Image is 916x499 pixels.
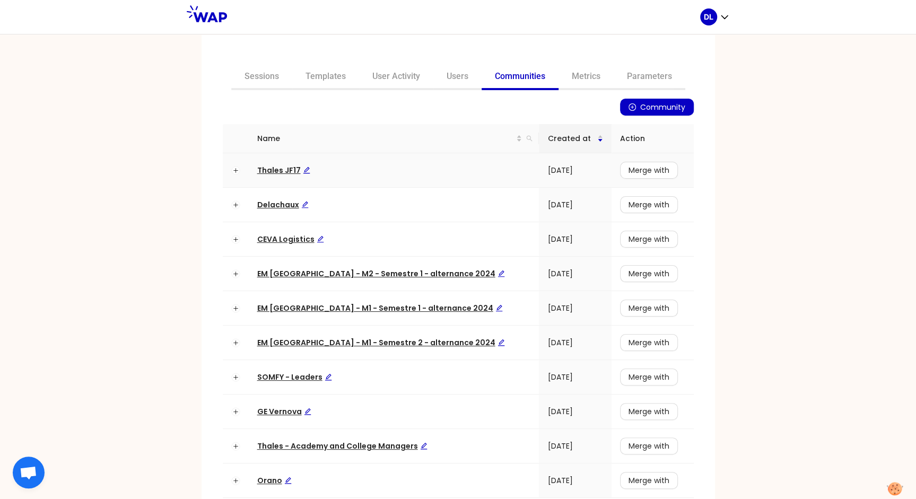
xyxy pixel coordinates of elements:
[629,199,669,211] span: Merge with
[539,291,611,326] td: [DATE]
[539,222,611,257] td: [DATE]
[620,369,678,386] button: Merge with
[231,373,240,381] button: Expand row
[231,407,240,416] button: Expand row
[304,408,311,415] span: edit
[303,164,310,176] div: Edit
[539,429,611,463] td: [DATE]
[526,135,533,142] span: search
[539,463,611,498] td: [DATE]
[257,475,292,486] span: Orano
[301,199,309,211] div: Edit
[620,472,678,489] button: Merge with
[498,337,505,348] div: Edit
[257,133,517,144] span: Name
[359,65,433,90] a: User Activity
[317,233,324,245] div: Edit
[257,337,505,348] span: EM [GEOGRAPHIC_DATA] - M1 - Semestre 2 - alternance 2024
[433,65,482,90] a: Users
[231,338,240,347] button: Expand row
[498,270,505,277] span: edit
[292,65,359,90] a: Templates
[620,196,678,213] button: Merge with
[629,406,669,417] span: Merge with
[231,304,240,312] button: Expand row
[620,334,678,351] button: Merge with
[303,167,310,174] span: edit
[629,337,669,348] span: Merge with
[629,164,669,176] span: Merge with
[257,234,324,244] span: CEVA Logistics
[482,65,559,90] a: Communities
[620,231,678,248] button: Merge with
[420,442,428,450] span: edit
[257,441,428,451] span: Thales - Academy and College Managers
[257,475,292,486] a: OranoEdit
[317,235,324,243] span: edit
[620,300,678,317] button: Merge with
[498,268,505,279] div: Edit
[629,268,669,279] span: Merge with
[257,165,310,176] span: Thales JF17
[539,153,611,188] td: [DATE]
[620,403,678,420] button: Merge with
[629,233,669,245] span: Merge with
[620,99,694,116] button: plus-circleCommunity
[304,406,311,417] div: Edit
[629,440,669,452] span: Merge with
[539,326,611,360] td: [DATE]
[539,188,611,222] td: [DATE]
[257,268,505,279] a: EM [GEOGRAPHIC_DATA] - M2 - Semestre 1 - alternance 2024Edit
[620,265,678,282] button: Merge with
[629,302,669,314] span: Merge with
[231,269,240,278] button: Expand row
[700,8,730,25] button: DL
[539,395,611,429] td: [DATE]
[547,133,597,144] span: Created at
[231,235,240,243] button: Expand row
[257,268,505,279] span: EM [GEOGRAPHIC_DATA] - M2 - Semestre 1 - alternance 2024
[231,166,240,174] button: Expand row
[257,337,505,348] a: EM [GEOGRAPHIC_DATA] - M1 - Semestre 2 - alternance 2024Edit
[284,475,292,486] div: Edit
[612,124,694,153] th: Action
[257,372,332,382] span: SOMFY - Leaders
[257,406,311,417] span: GE Vernova
[231,442,240,450] button: Expand row
[629,371,669,383] span: Merge with
[231,200,240,209] button: Expand row
[301,201,309,208] span: edit
[539,360,611,395] td: [DATE]
[257,165,310,176] a: Thales JF17Edit
[325,371,332,383] div: Edit
[13,457,45,488] div: Ouvrir le chat
[284,477,292,484] span: edit
[257,406,311,417] a: GE VernovaEdit
[231,65,292,90] a: Sessions
[629,475,669,486] span: Merge with
[640,101,685,113] span: Community
[495,302,503,314] div: Edit
[257,199,309,210] span: Delachaux
[498,339,505,346] span: edit
[231,476,240,485] button: Expand row
[629,103,636,112] span: plus-circle
[257,372,332,382] a: SOMFY - LeadersEdit
[524,130,535,146] span: search
[257,234,324,244] a: CEVA LogisticsEdit
[257,303,503,313] span: EM [GEOGRAPHIC_DATA] - M1 - Semestre 1 - alternance 2024
[495,304,503,312] span: edit
[704,12,713,22] p: DL
[257,199,309,210] a: DelachauxEdit
[257,441,428,451] a: Thales - Academy and College ManagersEdit
[614,65,685,90] a: Parameters
[539,257,611,291] td: [DATE]
[325,373,332,381] span: edit
[559,65,614,90] a: Metrics
[257,303,503,313] a: EM [GEOGRAPHIC_DATA] - M1 - Semestre 1 - alternance 2024Edit
[620,437,678,454] button: Merge with
[620,162,678,179] button: Merge with
[420,440,428,452] div: Edit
